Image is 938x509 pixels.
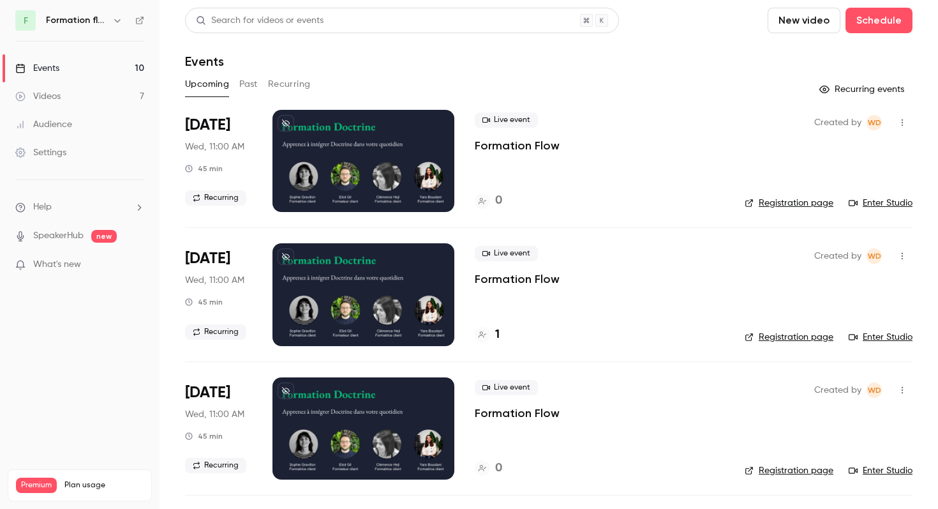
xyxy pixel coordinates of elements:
[475,192,502,209] a: 0
[475,112,538,128] span: Live event
[867,383,882,398] span: Webinar Doctrine
[15,90,61,103] div: Videos
[15,118,72,131] div: Audience
[64,480,144,490] span: Plan usage
[475,460,502,477] a: 0
[46,14,107,27] h6: Formation flow
[845,8,912,33] button: Schedule
[268,74,311,95] button: Recurring
[185,431,223,441] div: 45 min
[185,54,224,69] h1: Events
[745,197,833,209] a: Registration page
[15,62,59,75] div: Events
[185,324,246,340] span: Recurring
[91,230,117,243] span: new
[475,380,538,395] span: Live event
[814,248,861,264] span: Created by
[33,201,52,214] span: Help
[768,8,840,33] button: New video
[868,248,881,264] span: WD
[849,464,912,477] a: Enter Studio
[185,190,246,206] span: Recurring
[814,79,912,100] button: Recurring events
[196,14,324,27] div: Search for videos or events
[185,377,252,480] div: Sep 17 Wed, 11:00 AM (Europe/Paris)
[814,383,861,398] span: Created by
[185,243,252,346] div: Sep 10 Wed, 11:00 AM (Europe/Paris)
[867,115,882,130] span: Webinar Doctrine
[475,406,560,421] a: Formation Flow
[129,259,144,271] iframe: Noticeable Trigger
[185,163,223,174] div: 45 min
[475,326,500,344] a: 1
[495,326,500,344] h4: 1
[239,74,258,95] button: Past
[185,110,252,212] div: Sep 3 Wed, 11:00 AM (Europe/Paris)
[867,248,882,264] span: Webinar Doctrine
[868,383,881,398] span: WD
[475,246,538,261] span: Live event
[15,146,66,159] div: Settings
[849,197,912,209] a: Enter Studio
[745,464,833,477] a: Registration page
[185,383,230,403] span: [DATE]
[24,14,28,27] span: F
[868,115,881,130] span: WD
[185,274,244,287] span: Wed, 11:00 AM
[185,115,230,135] span: [DATE]
[33,258,81,271] span: What's new
[185,141,244,153] span: Wed, 11:00 AM
[745,331,833,344] a: Registration page
[185,297,223,307] div: 45 min
[849,331,912,344] a: Enter Studio
[185,458,246,473] span: Recurring
[814,115,861,130] span: Created by
[495,192,502,209] h4: 0
[185,74,229,95] button: Upcoming
[33,229,84,243] a: SpeakerHub
[475,138,560,153] a: Formation Flow
[185,248,230,269] span: [DATE]
[475,271,560,287] a: Formation Flow
[16,478,57,493] span: Premium
[495,460,502,477] h4: 0
[185,408,244,421] span: Wed, 11:00 AM
[15,201,144,214] li: help-dropdown-opener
